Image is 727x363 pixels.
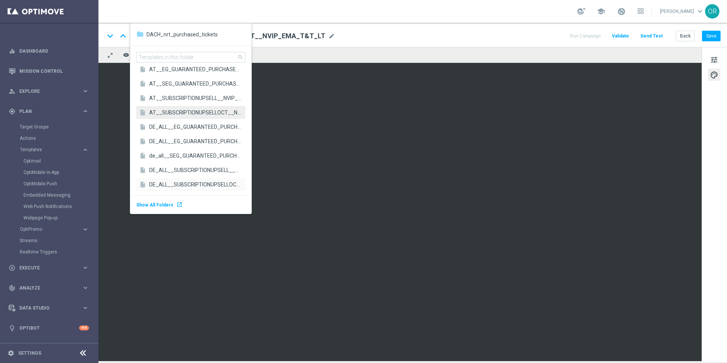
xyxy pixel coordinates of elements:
[136,30,144,39] div: folder
[82,146,89,153] i: keyboard_arrow_right
[19,61,89,81] a: Mission Control
[136,77,245,90] a: insert_drive_file AT__SEG_GUARANTEED_PURCHASEDTICKET__NVIP_EMA_T&T_LT
[612,33,629,39] span: Validate
[237,54,243,60] span: search
[20,246,98,258] div: Realtime Triggers
[9,61,89,81] div: Mission Control
[659,6,705,17] a: [PERSON_NAME]keyboard_arrow_down
[149,152,242,159] span: de_all__SEG_GUARANTEED_PURCHASEDTICKET__NVIP_EMA_T&T_LT
[82,284,89,291] i: keyboard_arrow_right
[8,325,89,331] button: lightbulb Optibot +10
[20,133,98,144] div: Actions
[8,285,89,291] button: track_changes Analyze keyboard_arrow_right
[20,147,82,152] div: Templates
[9,88,82,95] div: Explore
[136,92,245,105] a: insert_drive_file AT__SUBSCRIPTIONUPSELL__NVIP_EMA_T&T_LT
[136,149,245,162] a: insert_drive_file de_all__SEG_GUARANTEED_PURCHASEDTICKET__NVIP_EMA_T&T_LT
[702,31,721,41] button: Save
[20,224,98,235] div: OptiPromo
[149,166,242,174] span: DE_ALL__SUBSCRIPTIONUPSELL__NVIP_EMA_T&T_LT
[139,152,146,159] div: insert_drive_file
[20,238,79,244] a: Streams
[136,178,245,191] a: insert_drive_file DE_ALL__SUBSCRIPTIONUPSELLOCT__NVIP_EMA_T&T_LT
[8,265,89,271] button: play_circle_outline Execute keyboard_arrow_right
[9,305,82,311] div: Data Studio
[19,41,89,61] a: Dashboard
[328,33,335,39] span: mode_edit
[708,53,720,66] button: tune
[20,124,79,130] a: Target Groups
[19,318,79,338] a: Optibot
[123,52,129,58] i: remove_red_eye
[19,109,82,114] span: Plan
[23,189,98,201] div: Embedded Messaging
[82,226,89,233] i: keyboard_arrow_right
[9,264,16,271] i: play_circle_outline
[23,203,79,210] a: Web Push Notifications
[149,80,242,87] span: AT__SEG_GUARANTEED_PURCHASEDTICKET__NVIP_EMA_T&T_LT
[20,227,82,232] div: OptiPromo
[149,138,242,145] span: DE_ALL__EG_GUARANTEED_PURCHASEDTICKET__VIP_EMA_T&T_LT
[149,109,242,116] span: AT__SUBSCRIPTIONUPSELLOCT__NVIP_EMA_T&T_LT
[8,305,89,311] button: Data Studio keyboard_arrow_right
[139,109,146,116] div: insert_drive_file
[19,266,82,270] span: Execute
[136,120,245,133] a: insert_drive_file DE_ALL__EG_GUARANTEED_PURCHASEDTICKET__NVIP_EMA_T&T_LT
[676,31,695,41] button: Back
[9,285,82,291] div: Analyze
[176,202,183,208] div: launch
[23,215,79,221] a: Webpage Pop-up
[136,202,184,208] a: Show All Folders launch
[23,201,98,212] div: Web Push Notifications
[82,304,89,311] i: keyboard_arrow_right
[9,318,89,338] div: Optibot
[105,30,116,42] i: keyboard_arrow_down
[8,88,89,94] button: person_search Explore keyboard_arrow_right
[9,108,82,115] div: Plan
[8,108,89,114] button: gps_fixed Plan keyboard_arrow_right
[139,138,146,145] div: insert_drive_file
[20,226,89,232] button: OptiPromo keyboard_arrow_right
[23,155,98,167] div: Optimail
[139,95,146,102] div: insert_drive_file
[19,286,82,290] span: Analyze
[149,94,242,102] span: AT__SUBSCRIPTIONUPSELL__NVIP_EMA_T&T_LT
[136,63,245,76] a: insert_drive_file AT__EG_GUARANTEED_PURCHASEDTICKET__VIP_EMA_T&T_LT
[136,52,245,63] input: Templates in this folder
[23,167,98,178] div: OptiMobile In-App
[639,31,664,41] button: Send Test
[8,48,89,54] button: equalizer Dashboard
[20,147,89,153] button: Templates keyboard_arrow_right
[710,55,718,65] span: tune
[611,31,630,41] button: Validate
[149,181,242,188] span: DE_ALL__SUBSCRIPTIONUPSELLOCT__NVIP_EMA_T&T_LT
[139,181,146,188] div: insert_drive_file
[20,249,79,255] a: Realtime Triggers
[136,202,173,208] span: Show All Folders
[8,68,89,74] button: Mission Control
[82,264,89,271] i: keyboard_arrow_right
[149,123,242,130] span: DE_ALL__EG_GUARANTEED_PURCHASEDTICKET__NVIP_EMA_T&T_LT
[19,306,82,310] span: Data Studio
[23,181,79,187] a: OptiMobile Push
[82,88,89,95] i: keyboard_arrow_right
[139,167,146,174] div: insert_drive_file
[9,325,16,332] i: lightbulb
[9,264,82,271] div: Execute
[9,285,16,291] i: track_changes
[149,66,242,73] span: AT__EG_GUARANTEED_PURCHASEDTICKET__VIP_EMA_T&T_LT
[20,135,79,141] a: Actions
[147,31,218,38] span: DACH_nrt_purchased_tickets
[597,7,605,16] span: school
[20,121,98,133] div: Target Groups
[20,144,98,224] div: Templates
[136,135,245,148] a: insert_drive_file DE_ALL__EG_GUARANTEED_PURCHASEDTICKET__VIP_EMA_T&T_LT
[23,158,79,164] a: Optimail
